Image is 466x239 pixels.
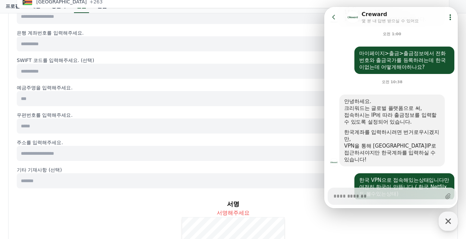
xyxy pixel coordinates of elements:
p: 서명 [227,199,239,209]
p: 예금주명을 입력해주세요. [17,84,449,91]
p: 우편번호를 입력해주세요. [17,112,449,118]
p: 기타 기재사항 (선택) [17,166,449,173]
p: 은행 계좌번호를 입력해주세요. [17,29,449,36]
p: SWIFT 코드를 입력해주세요. (선택) [17,57,449,64]
p: 주소를 입력해주세요. [17,139,449,146]
p: 서명해주세요 [217,209,250,217]
iframe: Channel chat [324,7,458,208]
